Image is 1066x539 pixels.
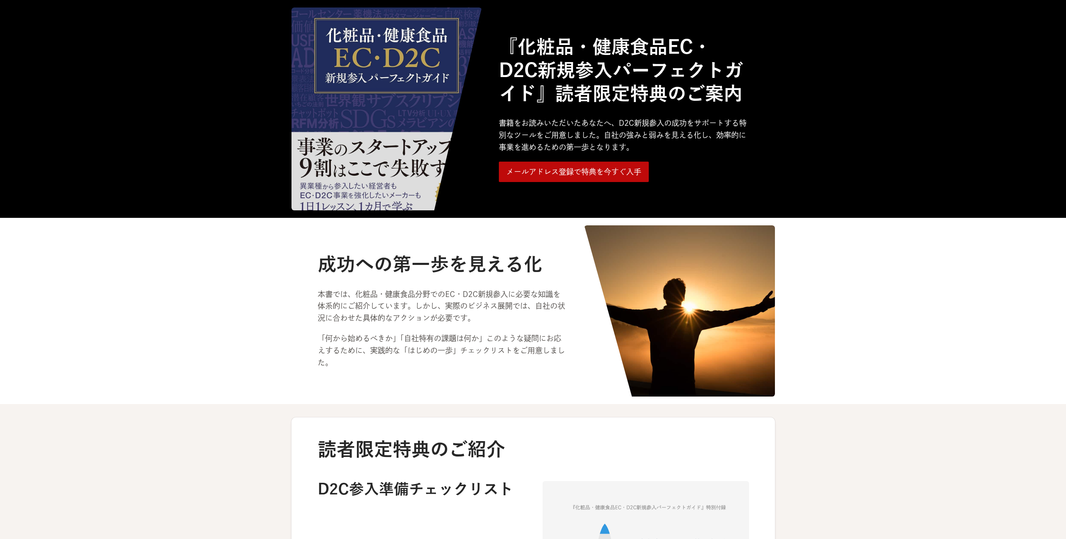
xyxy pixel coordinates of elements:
div: 本書では、化粧品・健康食品分野でのEC・D2C新規参入に必要な知識を体系的にご紹介しています。しかし、実際のビジネス展開では、自社の状況に合わせた具体的なアクションが必要です。 [318,288,568,324]
div: 『化粧品・健康食品EC・D2C新規参入パーフェクトガイド』読者限定特典のご案内 [499,36,749,106]
div: D2C参入準備チェックリスト [318,480,513,499]
div: メールアドレス登録で特典を今すぐ入手 [506,166,641,178]
div: 読者限定特典のご紹介 [318,438,505,462]
a: メールアドレス登録で特典を今すぐ入手 [499,162,649,182]
div: 「何から始めるべきか」「自社特有の課題は何か」このような疑問にお応えするために、実践的な「はじめの一歩」チェックリストをご用意しました。 [318,332,568,368]
div: 成功への第一歩を見える化 [318,253,543,277]
div: 書籍をお読みいただいたあなたへ、D2C新規参入の成功をサポートする特別なツールをご用意しました。自社の強みと弱みを見える化し、効率的に事業を進めるための第一歩となります。 [499,117,749,153]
